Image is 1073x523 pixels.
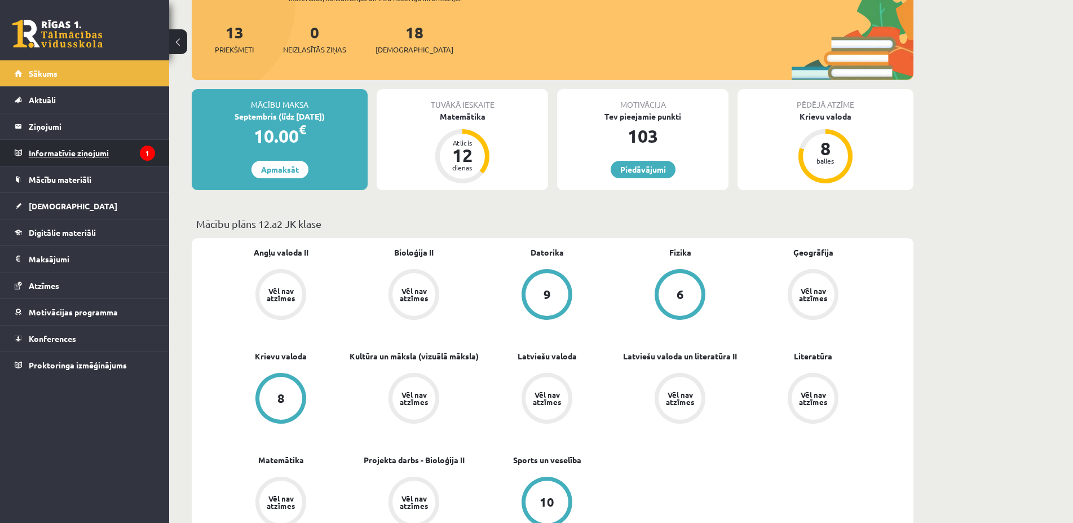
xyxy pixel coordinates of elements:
[29,227,96,238] span: Digitālie materiāli
[445,139,479,146] div: Atlicis
[29,280,59,291] span: Atzīmes
[480,269,613,322] a: 9
[398,391,430,406] div: Vēl nav atzīmes
[531,247,564,258] a: Datorika
[398,287,430,302] div: Vēl nav atzīmes
[192,111,368,122] div: Septembris (līdz [DATE])
[613,373,747,426] a: Vēl nav atzīmes
[15,166,155,192] a: Mācību materiāli
[15,193,155,219] a: [DEMOGRAPHIC_DATA]
[251,161,308,178] a: Apmaksāt
[214,269,347,322] a: Vēl nav atzīmes
[214,373,347,426] a: 8
[809,157,842,164] div: balles
[738,111,913,122] div: Krievu valoda
[29,113,155,139] legend: Ziņojumi
[196,216,909,231] p: Mācību plāns 12.a2 JK klase
[277,392,285,405] div: 8
[669,247,691,258] a: Fizika
[15,219,155,245] a: Digitālie materiāli
[445,146,479,164] div: 12
[347,373,480,426] a: Vēl nav atzīmes
[544,288,551,301] div: 9
[513,454,581,466] a: Sports un veselība
[377,111,548,122] div: Matemātika
[254,247,308,258] a: Angļu valoda II
[215,22,254,55] a: 13Priekšmeti
[215,44,254,55] span: Priekšmeti
[29,140,155,166] legend: Informatīvie ziņojumi
[747,269,880,322] a: Vēl nav atzīmes
[29,95,56,105] span: Aktuāli
[192,89,368,111] div: Mācību maksa
[29,201,117,211] span: [DEMOGRAPHIC_DATA]
[394,247,434,258] a: Bioloģija II
[15,273,155,298] a: Atzīmes
[540,496,554,508] div: 10
[738,111,913,185] a: Krievu valoda 8 balles
[793,247,833,258] a: Ģeogrāfija
[283,44,346,55] span: Neizlasītās ziņas
[29,174,91,184] span: Mācību materiāli
[376,44,453,55] span: [DEMOGRAPHIC_DATA]
[377,111,548,185] a: Matemātika Atlicis 12 dienas
[265,287,297,302] div: Vēl nav atzīmes
[376,22,453,55] a: 18[DEMOGRAPHIC_DATA]
[255,350,307,362] a: Krievu valoda
[299,121,306,138] span: €
[15,60,155,86] a: Sākums
[12,20,103,48] a: Rīgas 1. Tālmācības vidusskola
[738,89,913,111] div: Pēdējā atzīme
[15,299,155,325] a: Motivācijas programma
[15,326,155,351] a: Konferences
[29,68,58,78] span: Sākums
[350,350,479,362] a: Kultūra un māksla (vizuālā māksla)
[518,350,577,362] a: Latviešu valoda
[29,360,127,370] span: Proktoringa izmēģinājums
[364,454,465,466] a: Projekta darbs - Bioloģija II
[192,122,368,150] div: 10.00
[15,352,155,378] a: Proktoringa izmēģinājums
[398,495,430,509] div: Vēl nav atzīmes
[480,373,613,426] a: Vēl nav atzīmes
[258,454,304,466] a: Matemātika
[377,89,548,111] div: Tuvākā ieskaite
[557,111,728,122] div: Tev pieejamie punkti
[445,164,479,171] div: dienas
[797,391,829,406] div: Vēl nav atzīmes
[747,373,880,426] a: Vēl nav atzīmes
[265,495,297,509] div: Vēl nav atzīmes
[531,391,563,406] div: Vēl nav atzīmes
[283,22,346,55] a: 0Neizlasītās ziņas
[613,269,747,322] a: 6
[15,246,155,272] a: Maksājumi
[29,307,118,317] span: Motivācijas programma
[809,139,842,157] div: 8
[677,288,684,301] div: 6
[15,113,155,139] a: Ziņojumi
[557,89,728,111] div: Motivācija
[611,161,675,178] a: Piedāvājumi
[797,287,829,302] div: Vēl nav atzīmes
[623,350,737,362] a: Latviešu valoda un literatūra II
[29,246,155,272] legend: Maksājumi
[15,140,155,166] a: Informatīvie ziņojumi1
[664,391,696,406] div: Vēl nav atzīmes
[29,333,76,344] span: Konferences
[15,87,155,113] a: Aktuāli
[794,350,832,362] a: Literatūra
[140,146,155,161] i: 1
[557,122,728,150] div: 103
[347,269,480,322] a: Vēl nav atzīmes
